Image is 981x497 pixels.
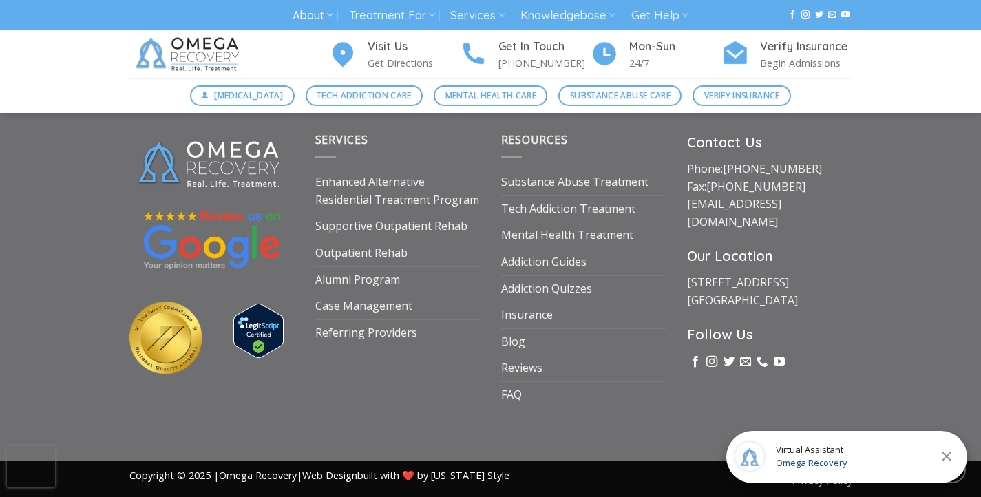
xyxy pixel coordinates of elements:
[315,169,481,213] a: Enhanced Alternative Residential Treatment Program
[315,213,467,240] a: Supportive Outpatient Rehab
[723,161,822,176] a: [PHONE_NUMBER]
[315,240,408,266] a: Outpatient Rehab
[704,89,780,102] span: Verify Insurance
[721,38,852,72] a: Verify Insurance Begin Admissions
[450,3,505,28] a: Services
[233,304,284,358] img: Verify Approval for www.omegarecovery.org
[631,3,688,28] a: Get Help
[315,293,412,319] a: Case Management
[706,356,717,368] a: Follow on Instagram
[841,10,850,20] a: Follow on YouTube
[757,356,768,368] a: Call us
[687,245,852,267] h3: Our Location
[315,132,368,147] span: Services
[629,38,721,56] h4: Mon-Sun
[317,89,412,102] span: Tech Addiction Care
[687,160,852,231] p: Phone: Fax:
[129,469,509,482] span: Copyright © 2025 | | built with ❤️ by [US_STATE] Style
[828,10,836,20] a: Send us an email
[498,55,591,71] p: [PHONE_NUMBER]
[774,356,785,368] a: Follow on YouTube
[233,322,284,337] a: Verify LegitScript Approval for www.omegarecovery.org
[788,10,797,20] a: Follow on Facebook
[190,85,295,106] a: [MEDICAL_DATA]
[570,89,671,102] span: Substance Abuse Care
[724,356,735,368] a: Follow on Twitter
[329,38,460,72] a: Visit Us Get Directions
[445,89,536,102] span: Mental Health Care
[368,38,460,56] h4: Visit Us
[690,356,701,368] a: Follow on Facebook
[760,55,852,71] p: Begin Admissions
[349,3,435,28] a: Treatment For
[460,38,591,72] a: Get In Touch [PHONE_NUMBER]
[302,469,357,482] a: Web Design
[760,38,852,56] h4: Verify Insurance
[801,10,810,20] a: Follow on Instagram
[687,324,852,346] h3: Follow Us
[498,38,591,56] h4: Get In Touch
[629,55,721,71] p: 24/7
[501,249,587,275] a: Addiction Guides
[501,132,568,147] span: Resources
[293,3,333,28] a: About
[687,134,762,151] strong: Contact Us
[501,329,525,355] a: Blog
[7,446,55,487] iframe: reCAPTCHA
[315,267,400,293] a: Alumni Program
[214,89,283,102] span: [MEDICAL_DATA]
[501,222,633,248] a: Mental Health Treatment
[740,356,751,368] a: Send us an email
[501,382,522,408] a: FAQ
[315,320,417,346] a: Referring Providers
[306,85,423,106] a: Tech Addiction Care
[693,85,791,106] a: Verify Insurance
[815,10,823,20] a: Follow on Twitter
[706,179,805,194] a: [PHONE_NUMBER]
[501,302,553,328] a: Insurance
[368,55,460,71] p: Get Directions
[129,30,250,78] img: Omega Recovery
[501,355,542,381] a: Reviews
[501,196,635,222] a: Tech Addiction Treatment
[558,85,682,106] a: Substance Abuse Care
[219,469,297,482] a: Omega Recovery
[520,3,615,28] a: Knowledgebase
[434,85,547,106] a: Mental Health Care
[501,169,648,195] a: Substance Abuse Treatment
[501,276,592,302] a: Addiction Quizzes
[687,275,798,308] a: [STREET_ADDRESS][GEOGRAPHIC_DATA]
[687,196,781,229] a: [EMAIL_ADDRESS][DOMAIN_NAME]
